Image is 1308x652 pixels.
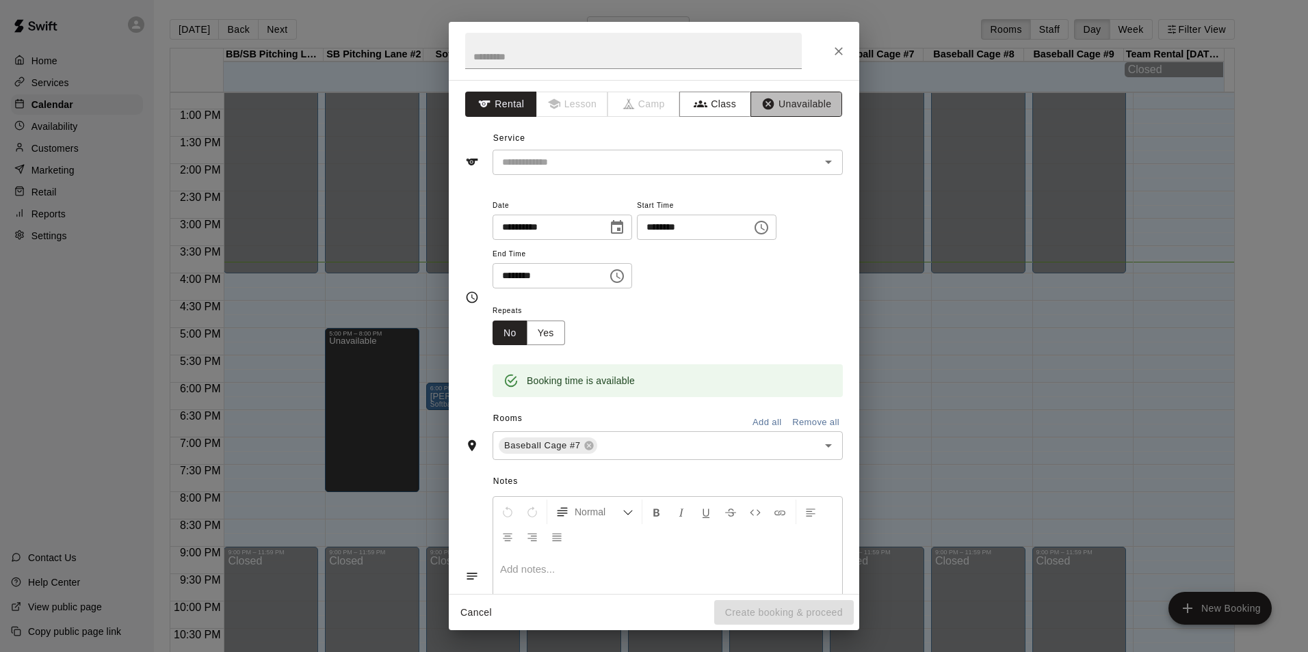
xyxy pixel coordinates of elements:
button: Insert Code [744,500,767,524]
button: Remove all [789,412,843,433]
button: Open [819,436,838,455]
span: Date [493,197,632,215]
svg: Timing [465,290,479,304]
svg: Service [465,155,479,169]
button: Format Strikethrough [719,500,742,524]
span: Service [493,133,525,143]
div: outlined button group [493,321,565,346]
button: No [493,321,527,346]
button: Rental [465,92,537,117]
button: Cancel [454,600,498,625]
span: Normal [575,505,623,519]
span: Baseball Cage #7 [499,439,586,452]
span: Start Time [637,197,776,215]
button: Formatting Options [550,500,639,524]
button: Format Underline [694,500,718,524]
span: End Time [493,245,632,264]
button: Class [679,92,751,117]
span: Rooms [493,413,523,423]
span: Notes [493,471,843,493]
button: Format Bold [645,500,668,524]
div: Baseball Cage #7 [499,437,597,454]
span: Repeats [493,302,576,321]
div: Booking time is available [527,368,635,393]
button: Insert Link [768,500,792,524]
button: Undo [496,500,519,524]
button: Left Align [799,500,822,524]
button: Unavailable [750,92,842,117]
button: Close [826,39,851,64]
button: Choose time, selected time is 8:30 PM [603,262,631,290]
button: Choose date, selected date is Sep 18, 2025 [603,214,631,241]
button: Format Italics [670,500,693,524]
button: Redo [521,500,544,524]
button: Add all [745,412,789,433]
button: Center Align [496,524,519,549]
span: Lessons must be created in the Services page first [537,92,609,117]
button: Open [819,152,838,172]
span: Camps can only be created in the Services page [608,92,680,117]
svg: Notes [465,569,479,583]
button: Justify Align [545,524,568,549]
button: Choose time, selected time is 6:30 PM [748,214,775,241]
button: Yes [527,321,565,346]
svg: Rooms [465,439,479,452]
button: Right Align [521,524,544,549]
